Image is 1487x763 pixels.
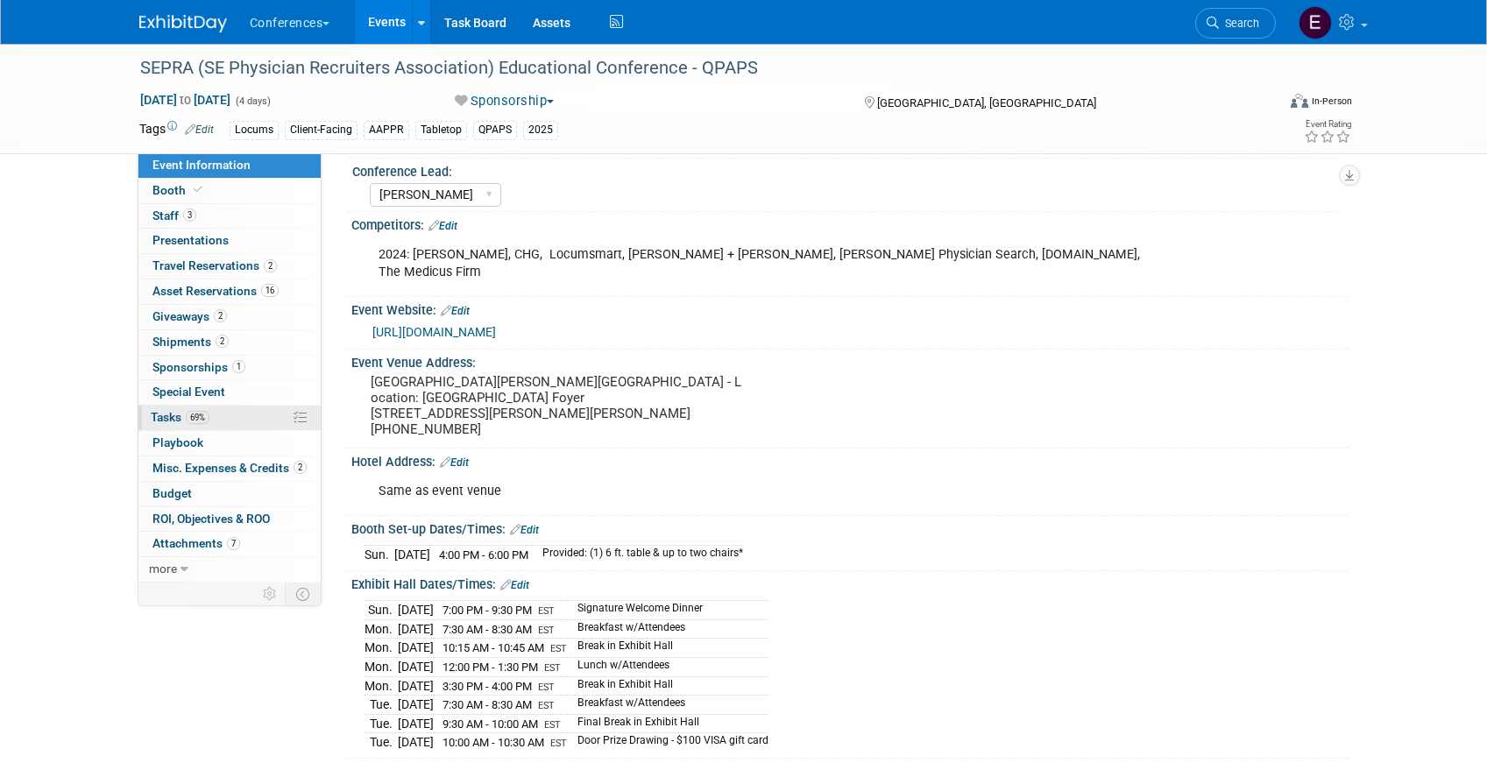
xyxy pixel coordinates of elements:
[443,717,538,731] span: 9:30 AM - 10:00 AM
[152,536,240,550] span: Attachments
[365,601,398,620] td: Sun.
[138,279,321,304] a: Asset Reservations16
[538,682,555,693] span: EST
[550,738,567,749] span: EST
[138,229,321,253] a: Presentations
[139,92,231,108] span: [DATE] [DATE]
[227,537,240,550] span: 7
[351,212,1349,235] div: Competitors:
[443,698,532,711] span: 7:30 AM - 8:30 AM
[365,639,398,658] td: Mon.
[351,516,1349,539] div: Booth Set-up Dates/Times:
[443,736,544,749] span: 10:00 AM - 10:30 AM
[567,714,768,733] td: Final Break in Exhibit Hall
[151,410,209,424] span: Tasks
[365,546,394,564] td: Sun.
[550,643,567,654] span: EST
[138,153,321,178] a: Event Information
[152,208,196,223] span: Staff
[152,512,270,526] span: ROI, Objectives & ROO
[214,309,227,322] span: 2
[440,456,469,469] a: Edit
[500,579,529,591] a: Edit
[138,356,321,380] a: Sponsorships1
[544,719,561,731] span: EST
[183,208,196,222] span: 3
[371,374,747,437] pre: [GEOGRAPHIC_DATA][PERSON_NAME][GEOGRAPHIC_DATA] - Location: [GEOGRAPHIC_DATA] Foyer [STREET_ADDRE...
[398,676,434,696] td: [DATE]
[138,406,321,430] a: Tasks69%
[443,623,532,636] span: 7:30 AM - 8:30 AM
[538,625,555,636] span: EST
[365,676,398,696] td: Mon.
[538,605,555,617] span: EST
[138,532,321,556] a: Attachments7
[398,714,434,733] td: [DATE]
[261,284,279,297] span: 16
[1219,17,1259,30] span: Search
[428,220,457,232] a: Edit
[152,461,307,475] span: Misc. Expenses & Credits
[230,121,279,139] div: Locums
[152,158,251,172] span: Event Information
[510,524,539,536] a: Edit
[152,335,229,349] span: Shipments
[152,284,279,298] span: Asset Reservations
[366,474,1156,509] div: Same as event venue
[351,449,1349,471] div: Hotel Address:
[294,461,307,474] span: 2
[285,583,321,605] td: Toggle Event Tabs
[351,297,1349,320] div: Event Website:
[365,619,398,639] td: Mon.
[394,546,430,564] td: [DATE]
[544,662,561,674] span: EST
[152,435,203,449] span: Playbook
[365,733,398,752] td: Tue.
[1299,6,1332,39] img: Erin Anderson
[567,696,768,715] td: Breakfast w/Attendees
[1172,91,1353,117] div: Event Format
[449,92,561,110] button: Sponsorship
[441,305,470,317] a: Edit
[152,258,277,272] span: Travel Reservations
[138,204,321,229] a: Staff3
[1291,94,1308,108] img: Format-Inperson.png
[234,95,271,107] span: (4 days)
[351,571,1349,594] div: Exhibit Hall Dates/Times:
[138,380,321,405] a: Special Event
[443,680,532,693] span: 3:30 PM - 4:00 PM
[134,53,1250,84] div: SEPRA (SE Physician Recruiters Association) Educational Conference - QPAPS
[439,548,528,562] span: 4:00 PM - 6:00 PM
[398,657,434,676] td: [DATE]
[473,121,517,139] div: QPAPS
[185,124,214,136] a: Edit
[152,309,227,323] span: Giveaways
[138,330,321,355] a: Shipments2
[443,604,532,617] span: 7:00 PM - 9:30 PM
[532,546,743,564] td: Provided: (1) 6 ft. table & up to two chairs*
[186,411,209,424] span: 69%
[567,639,768,658] td: Break in Exhibit Hall
[567,601,768,620] td: Signature Welcome Dinner
[1304,120,1351,129] div: Event Rating
[232,360,245,373] span: 1
[138,507,321,532] a: ROI, Objectives & ROO
[398,601,434,620] td: [DATE]
[877,96,1096,110] span: [GEOGRAPHIC_DATA], [GEOGRAPHIC_DATA]
[443,641,544,654] span: 10:15 AM - 10:45 AM
[351,350,1349,371] div: Event Venue Address:
[398,619,434,639] td: [DATE]
[138,305,321,329] a: Giveaways2
[1195,8,1276,39] a: Search
[352,159,1341,180] div: Conference Lead:
[255,583,286,605] td: Personalize Event Tab Strip
[264,259,277,272] span: 2
[138,431,321,456] a: Playbook
[567,657,768,676] td: Lunch w/Attendees
[538,700,555,711] span: EST
[567,676,768,696] td: Break in Exhibit Hall
[567,619,768,639] td: Breakfast w/Attendees
[398,639,434,658] td: [DATE]
[365,696,398,715] td: Tue.
[139,120,214,140] td: Tags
